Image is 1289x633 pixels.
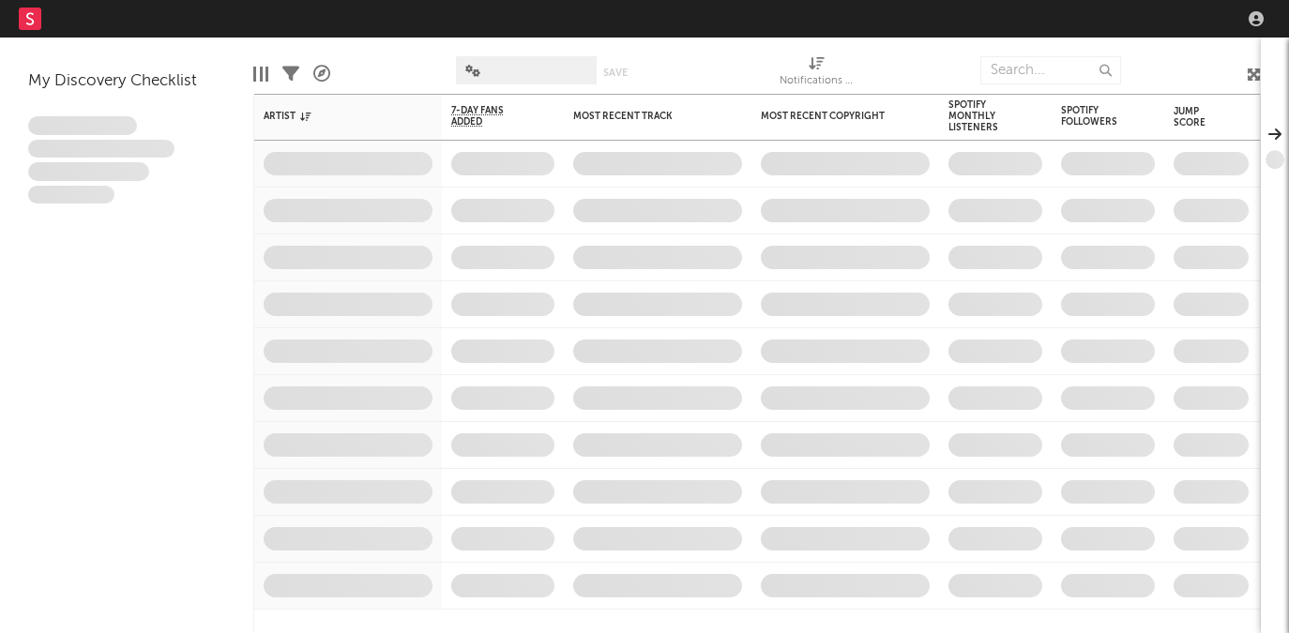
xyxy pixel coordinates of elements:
[1061,105,1127,128] div: Spotify Followers
[253,47,268,101] div: Edit Columns
[28,70,225,93] div: My Discovery Checklist
[451,105,526,128] span: 7-Day Fans Added
[28,186,114,204] span: Aliquam viverra
[28,140,174,158] span: Integer aliquet in purus et
[780,70,855,93] div: Notifications (Artist)
[948,99,1014,133] div: Spotify Monthly Listeners
[313,47,330,101] div: A&R Pipeline
[780,47,855,101] div: Notifications (Artist)
[761,111,902,122] div: Most Recent Copyright
[28,116,137,135] span: Lorem ipsum dolor
[603,68,628,78] button: Save
[282,47,299,101] div: Filters
[573,111,714,122] div: Most Recent Track
[980,56,1121,84] input: Search...
[28,162,149,181] span: Praesent ac interdum
[264,111,404,122] div: Artist
[1174,106,1221,128] div: Jump Score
